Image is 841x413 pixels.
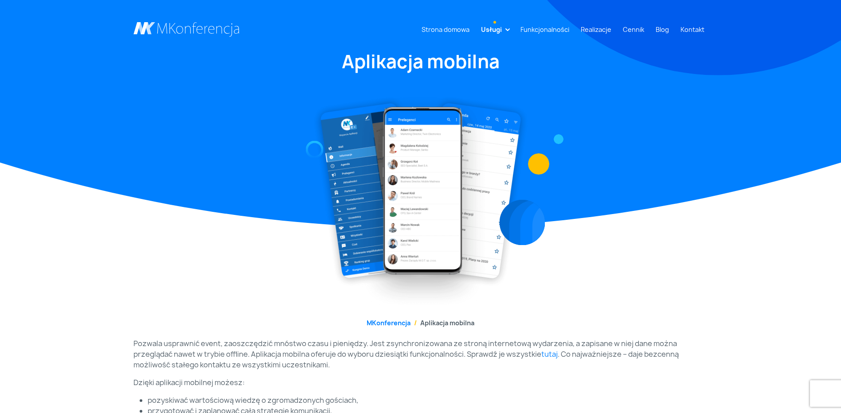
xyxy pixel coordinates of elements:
[477,21,505,38] a: Usługi
[133,338,708,370] p: Pozwala usprawnić event, zaoszczędzić mnóstwo czasu i pieniędzy. Jest zsynchronizowana ze stroną ...
[619,21,648,38] a: Cennik
[499,200,545,245] img: Graficzny element strony
[418,21,473,38] a: Strona domowa
[577,21,615,38] a: Realizacje
[313,95,529,308] img: Aplikacja mobilna
[517,21,573,38] a: Funkcjonalności
[133,377,708,388] p: Dzięki aplikacji mobilnej możesz:
[553,134,563,144] img: Graficzny element strony
[367,319,411,327] a: MKonferencja
[677,21,708,38] a: Kontakt
[305,141,323,159] img: Graficzny element strony
[652,21,673,38] a: Blog
[148,395,708,405] li: pozyskiwać wartościową wiedzę o zgromadzonych gościach,
[541,349,558,359] a: tutaj
[133,50,708,74] h1: Aplikacja mobilna
[528,153,549,175] img: Graficzny element strony
[411,318,474,327] li: Aplikacja mobilna
[133,318,708,327] nav: breadcrumb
